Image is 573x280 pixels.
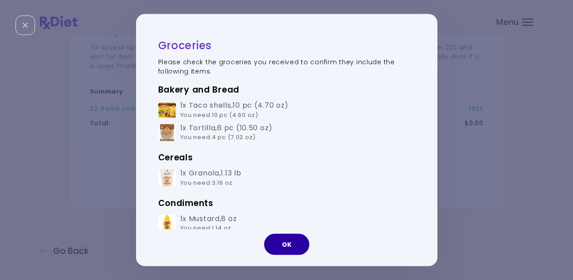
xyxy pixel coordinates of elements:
div: 1x Granola , 1.13 lb [180,169,242,188]
h2: Groceries [158,39,415,52]
h3: Cereals [158,151,415,165]
div: 1x Mustard , 8 oz [180,214,237,233]
div: 1x Tortilla , 6 pc (10.50 oz) [180,123,273,142]
button: OK [264,233,309,255]
p: Please check the groceries you received to confirm they include the following items. [158,58,415,76]
h3: Bakery and Bread [158,83,415,97]
div: Close [16,16,35,35]
h3: Condiments [158,196,415,210]
div: 1x Taco shells , 10 pc (4.70 oz) [180,101,289,120]
span: You need : 4 pc (7.02 oz) [180,133,256,141]
span: You need : 10 pc (4.60 oz) [180,110,258,119]
span: You need : 1.14 oz [180,224,232,232]
span: You need : 3.16 oz [180,179,233,187]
